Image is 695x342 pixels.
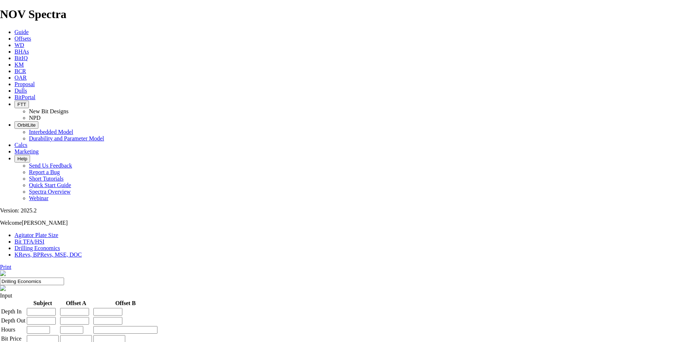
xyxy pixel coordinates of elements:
a: BitPortal [14,94,35,100]
th: Offset B [93,300,158,307]
a: Bit TFA/HSI [14,238,45,245]
span: OrbitLite [17,122,35,128]
span: [PERSON_NAME] [22,220,68,226]
button: FTT [14,101,29,108]
a: Report a Bug [29,169,60,175]
span: Help [17,156,27,161]
a: BCR [14,68,26,74]
button: Help [14,155,30,162]
a: Agitator Plate Size [14,232,58,238]
span: FTT [17,102,26,107]
a: Proposal [14,81,35,87]
a: Guide [14,29,29,35]
a: Dulls [14,88,27,94]
a: NPD [29,115,41,121]
a: Webinar [29,195,49,201]
td: Depth In [1,308,26,316]
a: WD [14,42,24,48]
th: Offset A [60,300,92,307]
a: BHAs [14,48,29,55]
a: Calcs [14,142,28,148]
a: Quick Start Guide [29,182,71,188]
td: Depth Out [1,317,26,325]
a: Marketing [14,148,39,155]
a: Offsets [14,35,31,42]
td: Hours [1,326,26,334]
a: Send Us Feedback [29,162,72,169]
button: OrbitLite [14,121,38,129]
a: KM [14,62,24,68]
th: Subject [26,300,59,307]
a: Durability and Parameter Model [29,135,104,142]
a: BitIQ [14,55,28,61]
a: OAR [14,75,27,81]
a: Interbedded Model [29,129,73,135]
a: Drilling Economics [14,245,60,251]
a: Short Tutorials [29,176,64,182]
a: New Bit Designs [29,108,68,114]
a: Spectra Overview [29,189,71,195]
a: KRevs, BPRevs, MSE, DOC [14,252,82,258]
